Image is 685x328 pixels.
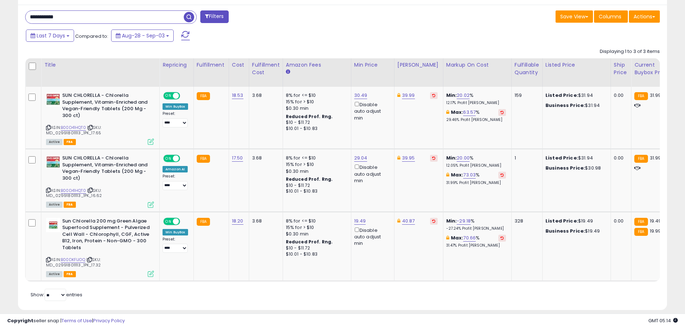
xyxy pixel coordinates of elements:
div: ASIN: [46,92,154,144]
div: % [446,155,506,168]
img: 51F5trbOFtL._SL40_.jpg [46,155,60,169]
p: -27.24% Profit [PERSON_NAME] [446,226,506,231]
b: SUN CHLORELLA - Chlorella Supplement, Vitamin-Enriched and Vegan-Friendly Tablets (200 Mg - 300 ct) [62,92,150,121]
b: Reduced Prof. Rng. [286,239,333,245]
span: 19.49 [650,217,662,224]
div: 15% for > $10 [286,161,346,168]
span: ON [164,93,173,99]
b: Max: [451,171,463,178]
span: All listings currently available for purchase on Amazon [46,202,63,208]
a: 19.49 [354,217,366,225]
b: Listed Price: [545,217,578,224]
div: Disable auto adjust min [354,100,389,121]
span: All listings currently available for purchase on Amazon [46,139,63,145]
small: FBA [197,218,210,226]
div: 3.68 [252,92,277,99]
div: 3.68 [252,218,277,224]
b: Business Price: [545,165,585,171]
img: 41BLeqPWycL._SL40_.jpg [46,218,60,232]
a: B00D41HQT0 [61,125,86,131]
small: FBA [634,228,648,236]
span: Show: entries [31,291,82,298]
a: 18.20 [232,217,243,225]
div: 1 [515,155,537,161]
span: ON [164,156,173,162]
div: % [446,235,506,248]
strong: Copyright [7,317,33,324]
span: Compared to: [75,33,108,40]
p: 31.47% Profit [PERSON_NAME] [446,243,506,248]
div: % [446,172,506,185]
button: Actions [629,10,660,23]
span: Last 7 Days [37,32,65,39]
b: SUN CHLORELLA - Chlorella Supplement, Vitamin-Enriched and Vegan-Friendly Tablets (200 Mg - 300 ct) [62,155,150,183]
a: 18.53 [232,92,243,99]
div: % [446,109,506,122]
div: $0.30 min [286,168,346,175]
button: Filters [200,10,228,23]
div: ASIN: [46,155,154,207]
span: OFF [179,93,191,99]
b: Min: [446,217,457,224]
div: Fulfillment Cost [252,61,280,76]
a: -29.18 [457,217,471,225]
a: Privacy Policy [93,317,125,324]
div: $10.01 - $10.83 [286,251,346,257]
small: FBA [634,218,648,226]
span: 31.99 [650,154,661,161]
span: FBA [64,139,76,145]
b: Min: [446,154,457,161]
a: 17.50 [232,154,243,162]
div: $0.30 min [286,231,346,237]
span: Aug-28 - Sep-03 [122,32,165,39]
div: $0.30 min [286,105,346,112]
div: Preset: [163,111,188,127]
div: seller snap | | [7,318,125,324]
small: FBA [634,155,648,163]
button: Columns [594,10,628,23]
a: 30.49 [354,92,367,99]
div: 0.00 [614,92,626,99]
a: 70.66 [463,234,476,242]
div: Preset: [163,174,188,190]
div: 328 [515,218,537,224]
div: $19.49 [545,228,605,234]
div: Win BuyBox [163,229,188,235]
small: FBA [634,92,648,100]
a: 73.03 [463,171,476,179]
div: 8% for <= $10 [286,92,346,99]
span: OFF [179,156,191,162]
a: 40.87 [402,217,415,225]
span: | SKU: MD_029918011113_1PK_17.32 [46,257,101,268]
div: $31.94 [545,155,605,161]
span: 31.99 [650,92,661,99]
a: 29.04 [354,154,367,162]
div: Disable auto adjust min [354,163,389,184]
div: $30.98 [545,165,605,171]
div: $10 - $11.72 [286,245,346,251]
a: Terms of Use [61,317,92,324]
p: 29.46% Profit [PERSON_NAME] [446,117,506,122]
a: B00D41HQT0 [61,188,86,194]
div: Markup on Cost [446,61,508,69]
div: Preset: [163,237,188,253]
div: Displaying 1 to 3 of 3 items [600,48,660,55]
button: Aug-28 - Sep-03 [111,30,174,42]
div: Repricing [163,61,191,69]
b: Reduced Prof. Rng. [286,113,333,120]
img: 51F5trbOFtL._SL40_.jpg [46,92,60,107]
span: ON [164,218,173,224]
th: The percentage added to the cost of goods (COGS) that forms the calculator for Min & Max prices. [443,58,511,87]
span: OFF [179,218,191,224]
div: 3.68 [252,155,277,161]
div: 8% for <= $10 [286,155,346,161]
div: Amazon Fees [286,61,348,69]
b: Reduced Prof. Rng. [286,176,333,182]
div: % [446,92,506,105]
span: All listings currently available for purchase on Amazon [46,271,63,277]
button: Last 7 Days [26,30,74,42]
div: $10 - $11.72 [286,183,346,189]
p: 12.17% Profit [PERSON_NAME] [446,100,506,105]
a: 39.95 [402,154,415,162]
div: 8% for <= $10 [286,218,346,224]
